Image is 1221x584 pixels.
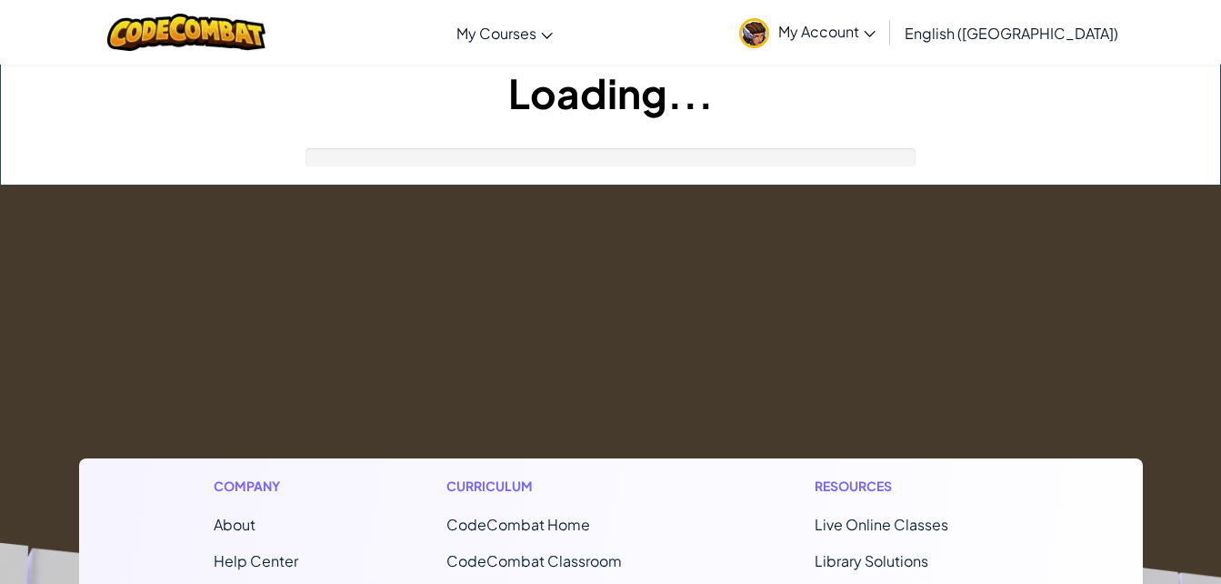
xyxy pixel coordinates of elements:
a: My Account [730,4,885,61]
h1: Company [214,477,298,496]
img: avatar [739,18,769,48]
a: CodeCombat Classroom [446,551,622,570]
h1: Curriculum [446,477,666,496]
a: About [214,515,255,534]
span: English ([GEOGRAPHIC_DATA]) [905,24,1118,43]
span: CodeCombat Home [446,515,590,534]
a: Help Center [214,551,298,570]
span: My Courses [456,24,536,43]
a: My Courses [447,8,562,57]
span: My Account [778,22,876,41]
h1: Loading... [1,65,1220,121]
a: Live Online Classes [815,515,948,534]
img: CodeCombat logo [107,14,266,51]
a: Library Solutions [815,551,928,570]
h1: Resources [815,477,1008,496]
a: English ([GEOGRAPHIC_DATA]) [896,8,1127,57]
